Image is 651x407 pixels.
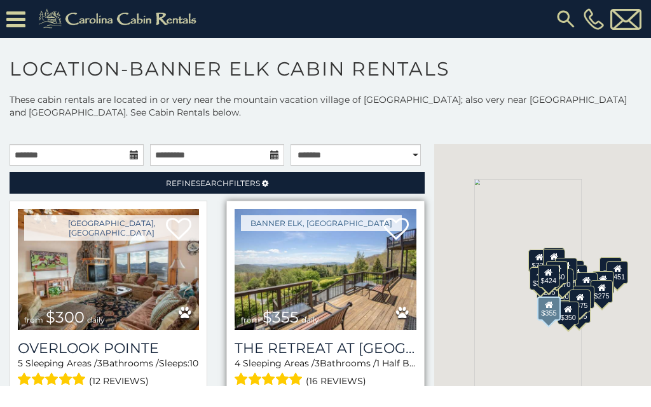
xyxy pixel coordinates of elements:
span: 5 [18,357,23,369]
div: $410 [600,257,622,280]
div: $375 [569,290,591,312]
div: $170 [552,269,573,291]
div: Sleeping Areas / Bathrooms / Sleeps: [235,357,416,389]
img: Overlook Pointe [18,209,199,330]
div: $355 [538,297,561,321]
span: from [241,315,260,324]
a: Overlook Pointe [18,340,199,357]
div: $424 [538,264,559,287]
span: daily [301,315,319,324]
div: $400 [593,271,614,294]
a: Banner Elk, [GEOGRAPHIC_DATA] [241,215,402,231]
span: 3 [315,357,320,369]
div: $350 [558,301,579,324]
div: $275 [576,272,598,295]
span: (12 reviews) [89,373,149,389]
div: $305 [530,267,551,290]
div: $430 [555,257,577,280]
div: $275 [591,279,613,302]
span: daily [87,315,105,324]
span: $300 [46,308,85,326]
span: $355 [263,308,299,326]
a: Overlook Pointe from $300 daily [18,209,199,330]
span: 10 [189,357,198,369]
img: The Retreat at Mountain Meadows [235,209,416,330]
a: [PHONE_NUMBER] [580,8,607,30]
div: $325 [544,248,565,271]
div: $451 [606,261,628,284]
div: $460 [546,261,568,284]
div: $345 [568,300,590,323]
span: 4 [235,357,240,369]
span: from [24,315,43,324]
span: Search [196,178,229,188]
div: $720 [529,250,551,272]
a: RefineSearchFilters [10,172,425,194]
a: [GEOGRAPHIC_DATA], [GEOGRAPHIC_DATA] [24,215,199,241]
img: Khaki-logo.png [32,6,207,32]
div: Sleeping Areas / Bathrooms / Sleeps: [18,357,199,389]
div: $310 [543,248,565,270]
span: Refine Filters [166,178,260,188]
a: The Retreat at [GEOGRAPHIC_DATA][PERSON_NAME] [235,340,416,357]
span: 1 Half Baths / [376,357,434,369]
span: 3 [97,357,102,369]
img: search-regular.svg [554,8,577,30]
h3: The Retreat at Mountain Meadows [235,340,416,357]
a: The Retreat at Mountain Meadows from $355 daily [235,209,416,330]
div: $305 [573,286,594,309]
span: (16 reviews) [306,373,366,389]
